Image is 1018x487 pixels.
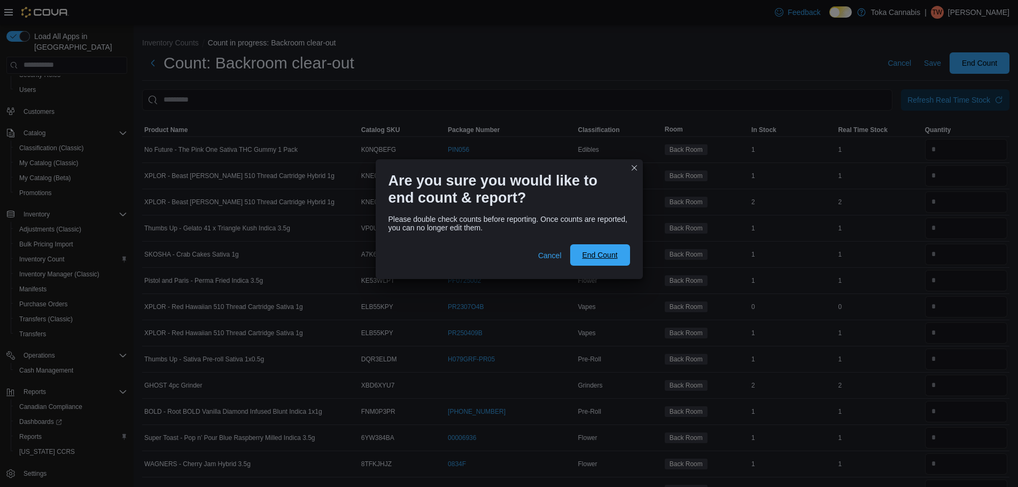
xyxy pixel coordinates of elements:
h1: Are you sure you would like to end count & report? [388,172,621,206]
button: Closes this modal window [628,161,641,174]
span: End Count [582,250,617,260]
span: Cancel [538,250,562,261]
div: Please double check counts before reporting. Once counts are reported, you can no longer edit them. [388,215,630,232]
button: End Count [570,244,630,266]
button: Cancel [534,245,566,266]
